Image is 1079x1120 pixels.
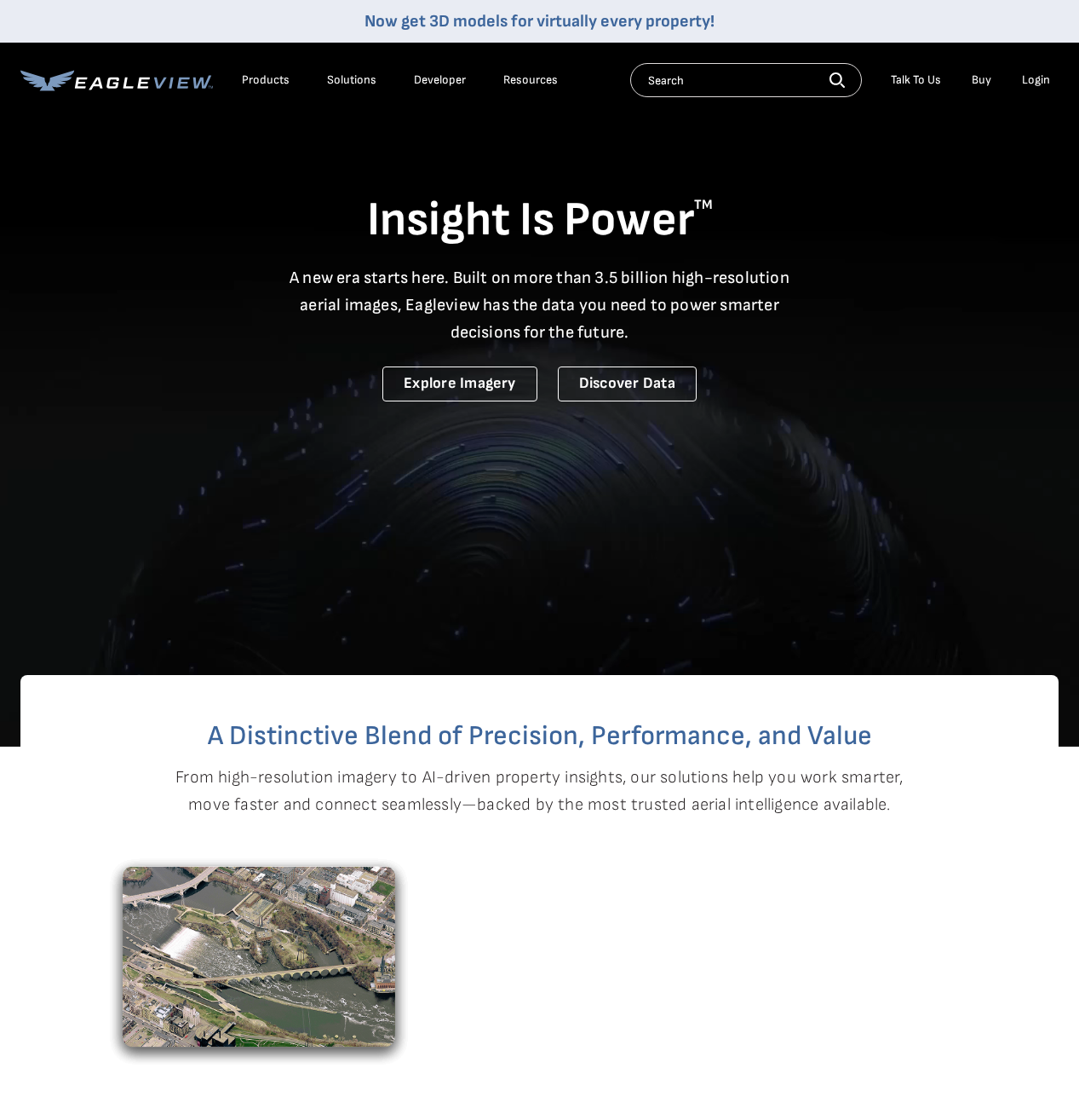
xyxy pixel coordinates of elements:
a: Now get 3D models for virtually every property! [364,11,715,32]
a: Developer [414,72,466,88]
div: Login [1022,72,1050,88]
sup: TM [694,197,713,213]
p: From high-resolution imagery to AI-driven property insights, our solutions help you work smarter,... [175,764,904,818]
a: Explore Imagery [382,367,537,401]
div: Resources [503,72,558,88]
div: Talk To Us [891,72,941,88]
input: Search [630,63,862,97]
a: Buy [972,72,991,88]
p: A new era starts here. Built on more than 3.5 billion high-resolution aerial images, Eagleview ha... [279,264,801,346]
h2: A Distinctive Blend of Precision, Performance, and Value [89,723,990,750]
a: Discover Data [558,367,697,401]
h1: Insight Is Power [20,191,1059,251]
img: 3.2.png [123,867,395,1048]
div: Products [242,72,290,88]
div: Solutions [327,72,376,88]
